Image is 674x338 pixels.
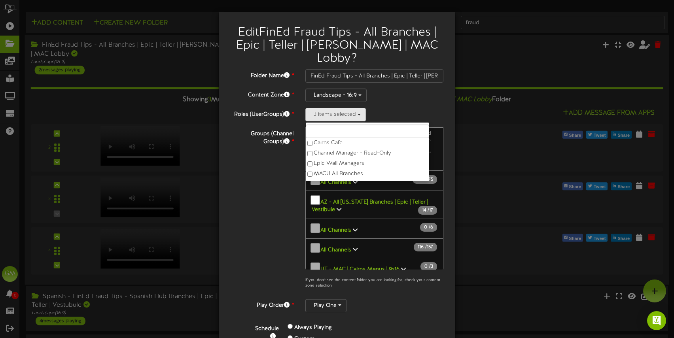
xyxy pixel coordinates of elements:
[305,191,443,219] button: AZ - All [US_STATE] Branches | Epic | Teller | Vestibule 14 /17
[320,247,351,253] b: All Channels
[306,179,429,189] label: MACU Corporate Default
[231,26,443,65] h2: Edit FinEd Fraud Tips - All Branches | Epic | Teller | [PERSON_NAME] | MAC Lobby ?
[424,264,429,269] span: 0
[305,238,443,259] button: All Channels 116 /157
[305,108,366,121] button: 3 items selected
[306,138,429,148] label: Cairns Cafe
[418,206,437,215] span: / 17
[420,223,437,232] span: / 6
[420,262,437,271] span: / 3
[305,89,367,102] button: Landscape - 16:9
[294,324,332,332] label: Always Playing
[225,299,299,310] label: Play Order
[647,311,666,330] div: Open Intercom Messenger
[306,148,429,159] label: Channel Manager - Read-Only
[320,266,399,272] b: UT - MAC | Cairns Menus | 9x16
[320,227,351,233] b: All Channels
[422,208,428,213] span: 14
[414,243,437,251] span: / 157
[320,179,351,185] b: All Channels
[306,159,429,169] label: Epic Wall Managers
[312,199,428,213] b: AZ - All [US_STATE] Branches | Epic | Teller | Vestibule
[305,69,443,83] input: Folder Name
[305,219,443,239] button: All Channels 0 /6
[225,127,299,146] label: Groups (Channel Groups)
[306,169,429,179] label: MACU All Branches
[424,225,429,230] span: 0
[305,122,430,181] ul: 3 items selected
[225,108,299,119] label: Roles (UserGroups)
[305,258,443,278] button: UT - MAC | Cairns Menus | 9x16 0 /3
[225,69,299,80] label: Folder Name
[255,326,279,332] b: Schedule
[418,244,425,250] span: 116
[305,299,346,312] button: Play One
[225,89,299,99] label: Content Zone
